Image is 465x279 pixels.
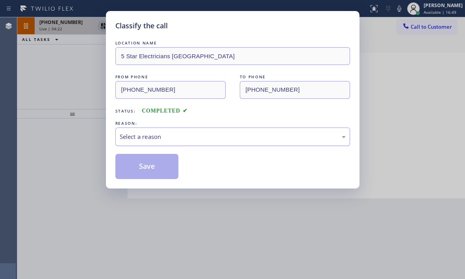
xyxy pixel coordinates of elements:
[115,20,168,31] h5: Classify the call
[115,73,226,81] div: FROM PHONE
[115,119,350,127] div: REASON:
[240,73,350,81] div: TO PHONE
[115,81,226,99] input: From phone
[115,39,350,47] div: LOCATION NAME
[120,132,346,141] div: Select a reason
[240,81,350,99] input: To phone
[115,108,136,114] span: Status:
[115,154,179,179] button: Save
[142,108,187,114] span: COMPLETED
